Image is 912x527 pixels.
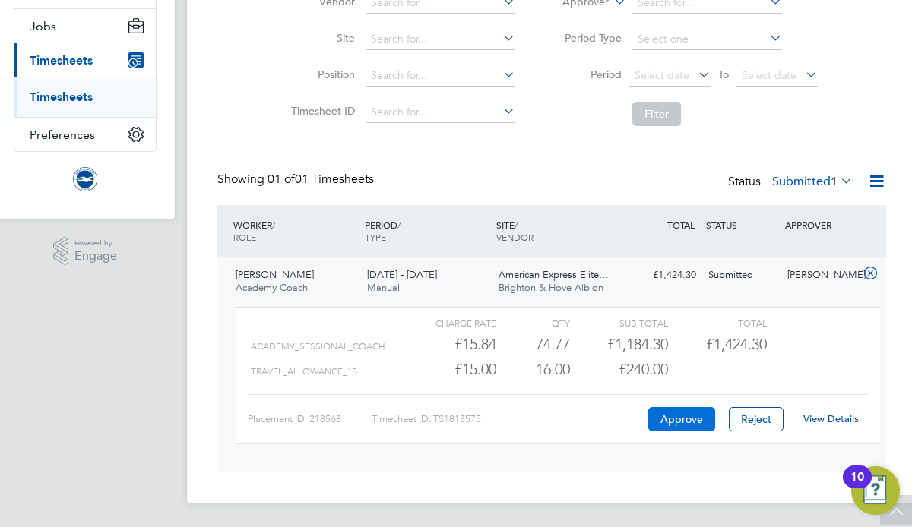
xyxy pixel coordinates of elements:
[397,219,401,231] span: /
[496,314,570,332] div: QTY
[365,231,386,243] span: TYPE
[623,263,702,288] div: £1,424.30
[803,412,859,425] a: View Details
[632,29,782,50] input: Select one
[648,407,715,431] button: Approve
[236,281,308,294] span: Academy Coach
[366,65,515,87] input: Search for...
[492,211,624,251] div: SITE
[570,357,668,382] div: £240.00
[366,102,515,123] input: Search for...
[251,341,394,352] span: ACADEMY_SESSIONAL_COACH…
[272,219,275,231] span: /
[772,174,853,189] label: Submitted
[73,167,97,191] img: brightonandhovealbion-logo-retina.png
[706,335,767,353] span: £1,424.30
[496,332,570,357] div: 74.77
[367,281,400,294] span: Manual
[74,237,117,250] span: Powered by
[850,477,864,497] div: 10
[367,268,437,281] span: [DATE] - [DATE]
[372,407,644,431] div: Timesheet ID: TS1813575
[14,9,156,43] button: Jobs
[831,174,838,189] span: 1
[667,219,695,231] span: TOTAL
[30,128,95,142] span: Preferences
[553,31,622,45] label: Period Type
[781,211,860,238] div: APPROVER
[230,211,361,251] div: WORKER
[499,281,603,294] span: Brighton & Hove Albion
[14,43,156,77] button: Timesheets
[30,19,56,33] span: Jobs
[268,172,295,187] span: 01 of
[496,357,570,382] div: 16.00
[632,102,681,126] button: Filter
[668,314,766,332] div: Total
[248,407,372,431] div: Placement ID: 218568
[515,219,518,231] span: /
[30,90,93,104] a: Timesheets
[553,68,622,81] label: Period
[287,31,355,45] label: Site
[14,77,156,117] div: Timesheets
[14,167,157,191] a: Go to home page
[251,366,356,377] span: TRAVEL_ALLOWANCE_15
[781,263,860,288] div: [PERSON_NAME]
[851,466,900,515] button: Open Resource Center, 10 new notifications
[570,314,668,332] div: Sub Total
[236,268,314,281] span: [PERSON_NAME]
[398,314,496,332] div: Charge rate
[398,332,496,357] div: £15.84
[233,231,256,243] span: ROLE
[398,357,496,382] div: £15.00
[702,211,781,238] div: STATUS
[361,211,492,251] div: PERIOD
[499,268,609,281] span: American Express Elite…
[742,68,796,82] span: Select date
[714,65,733,84] span: To
[53,237,118,266] a: Powered byEngage
[635,68,689,82] span: Select date
[728,172,856,193] div: Status
[74,250,117,263] span: Engage
[702,263,781,288] div: Submitted
[287,68,355,81] label: Position
[366,29,515,50] input: Search for...
[14,118,156,151] button: Preferences
[30,53,93,68] span: Timesheets
[217,172,377,188] div: Showing
[570,332,668,357] div: £1,184.30
[268,172,374,187] span: 01 Timesheets
[729,407,784,431] button: Reject
[496,231,534,243] span: VENDOR
[287,104,355,118] label: Timesheet ID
